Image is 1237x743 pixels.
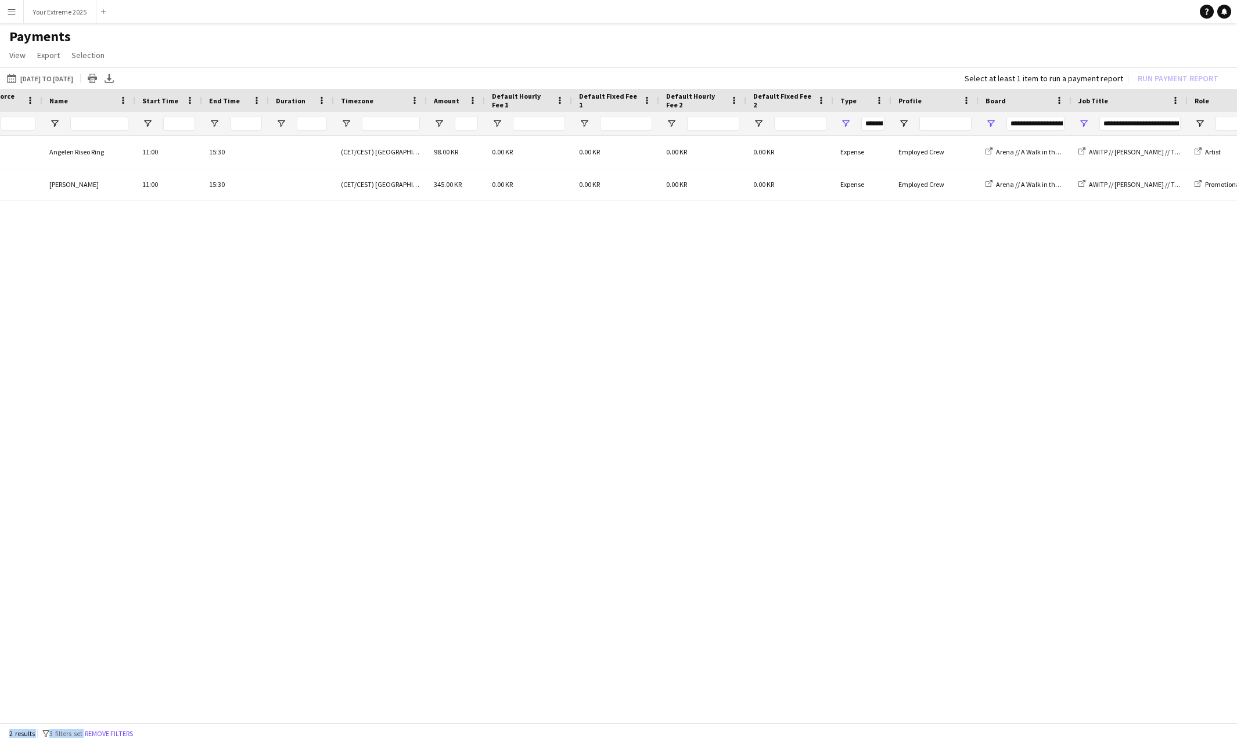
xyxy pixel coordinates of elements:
a: View [5,48,30,63]
button: Open Filter Menu [276,118,286,129]
div: Select at least 1 item to run a payment report [965,73,1123,84]
span: Role [1195,96,1209,105]
div: Expense [833,136,891,168]
button: Your Extreme 2025 [24,1,96,23]
button: Open Filter Menu [579,118,589,129]
div: 11:00 [135,168,202,200]
input: Profile Filter Input [919,117,972,131]
span: Export [37,50,60,60]
a: Artist [1195,147,1221,156]
div: Employed Crew [891,168,979,200]
input: Name Filter Input [70,117,128,131]
div: (CET/CEST) [GEOGRAPHIC_DATA] [334,168,427,200]
button: Open Filter Menu [49,118,60,129]
input: Amount Filter Input [455,117,478,131]
span: Default Hourly Fee 2 [666,92,725,109]
button: Open Filter Menu [666,118,677,129]
span: 345.00 KR [434,180,462,189]
span: 3 filters set [49,729,82,738]
input: Default Fixed Fee 1 Filter Input [600,117,652,131]
div: 15:30 [202,168,269,200]
button: Open Filter Menu [434,118,444,129]
input: Workforce ID Filter Input [1,117,35,131]
div: 0.00 KR [746,136,833,168]
div: 0.00 KR [659,136,746,168]
span: Amount [434,96,459,105]
button: Open Filter Menu [753,118,764,129]
div: 0.00 KR [485,168,572,200]
input: Start Time Filter Input [163,117,195,131]
button: Open Filter Menu [492,118,502,129]
span: Start Time [142,96,178,105]
input: Default Hourly Fee 2 Filter Input [687,117,739,131]
span: Default Hourly Fee 1 [492,92,551,109]
button: Open Filter Menu [142,118,153,129]
span: Arena // A Walk in the Park 2025 [996,147,1088,156]
a: Arena // A Walk in the Park 2025 [986,147,1088,156]
div: 0.00 KR [572,136,659,168]
button: Open Filter Menu [1195,118,1205,129]
span: Duration [276,96,305,105]
div: 0.00 KR [746,168,833,200]
span: Arena // A Walk in the Park 2025 [996,180,1088,189]
app-action-btn: Print [85,71,99,85]
button: Open Filter Menu [209,118,220,129]
div: (CET/CEST) [GEOGRAPHIC_DATA] [334,136,427,168]
span: End Time [209,96,240,105]
span: View [9,50,26,60]
span: Timezone [341,96,373,105]
span: Selection [71,50,105,60]
button: Open Filter Menu [986,118,996,129]
span: Default Fixed Fee 2 [753,92,812,109]
span: 98.00 KR [434,147,458,156]
button: [DATE] to [DATE] [5,71,75,85]
div: Employed Crew [891,136,979,168]
span: Type [840,96,857,105]
a: Export [33,48,64,63]
div: Expense [833,168,891,200]
button: Open Filter Menu [840,118,851,129]
input: End Time Filter Input [230,117,262,131]
span: Angelen Riseo Ring [49,147,104,156]
input: Default Fixed Fee 2 Filter Input [774,117,826,131]
span: Name [49,96,68,105]
span: Artist [1205,147,1221,156]
input: Default Hourly Fee 1 Filter Input [513,117,565,131]
button: Open Filter Menu [898,118,909,129]
button: Remove filters [82,727,135,740]
span: Board [986,96,1006,105]
div: 15:30 [202,136,269,168]
span: [PERSON_NAME] [49,180,99,189]
div: 0.00 KR [659,168,746,200]
button: Open Filter Menu [341,118,351,129]
span: Default Fixed Fee 1 [579,92,638,109]
div: 0.00 KR [572,168,659,200]
div: 0.00 KR [485,136,572,168]
button: Open Filter Menu [1078,118,1089,129]
a: Arena // A Walk in the Park 2025 [986,180,1088,189]
app-action-btn: Export XLSX [102,71,116,85]
div: 11:00 [135,136,202,168]
a: Selection [67,48,109,63]
input: Timezone Filter Input [362,117,420,131]
span: Profile [898,96,922,105]
span: Job Title [1078,96,1108,105]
